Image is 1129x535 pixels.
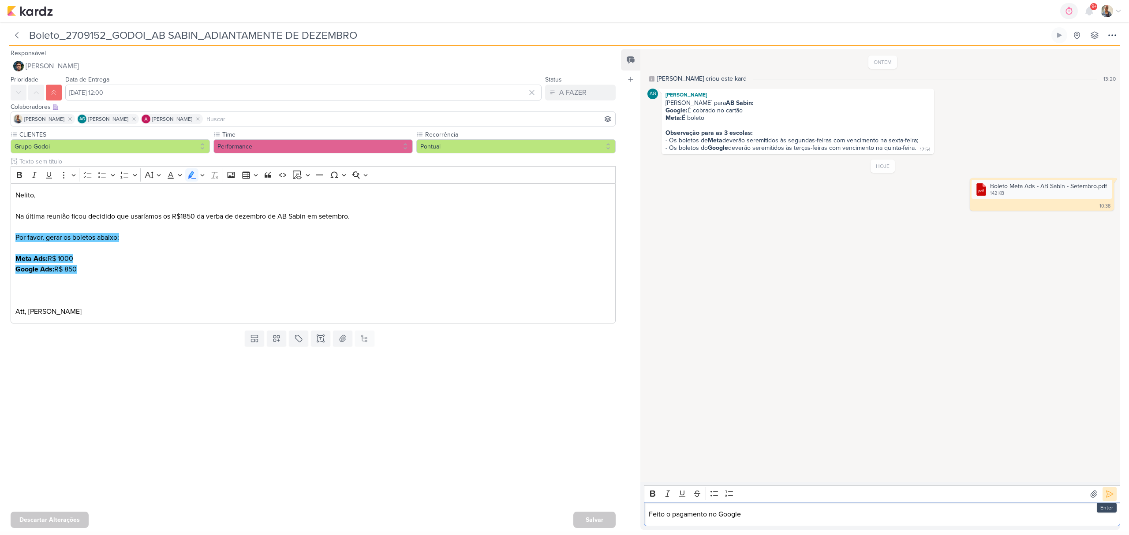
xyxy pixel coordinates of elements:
[990,190,1107,197] div: 142 KB
[559,87,587,98] div: A FAZER
[152,115,192,123] span: [PERSON_NAME]
[26,61,79,71] span: [PERSON_NAME]
[972,180,1112,199] div: Boleto Meta Ads - AB Sabin - Setembro.pdf
[650,92,656,97] p: AG
[26,27,1050,43] input: Kard Sem Título
[11,166,616,183] div: Editor toolbar
[142,115,150,123] img: Alessandra Gomes
[15,190,611,201] p: Nelito,
[15,306,611,317] p: Att, [PERSON_NAME]
[18,157,616,166] input: Texto sem título
[11,139,210,153] button: Grupo Godoi
[88,115,128,123] span: [PERSON_NAME]
[644,485,1120,502] div: Editor toolbar
[1097,503,1117,513] div: Enter
[65,76,109,83] label: Data de Entrega
[1092,3,1096,10] span: 9+
[416,139,616,153] button: Pontual
[15,233,119,242] mark: Por favor, gerar os boletos abaixo:
[11,49,46,57] label: Responsável
[11,183,616,324] div: Editor editing area: main
[13,61,24,71] img: Nelito Junior
[920,146,931,153] div: 17:54
[15,265,77,274] mark: R$ 850
[15,265,54,274] strong: Google Ads:
[665,129,753,137] strong: Observação para as 3 escolas:
[665,114,682,122] strong: Meta:
[15,254,48,263] strong: Meta Ads:
[1099,203,1110,210] div: 10:38
[19,130,210,139] label: CLIENTES
[15,254,73,263] mark: R$ 1000
[1103,75,1116,83] div: 13:20
[647,89,658,99] div: Aline Gimenez Graciano
[708,137,722,144] strong: Meta
[205,114,613,124] input: Buscar
[11,76,38,83] label: Prioridade
[726,99,754,107] strong: AB Sabin:
[665,107,688,114] strong: Google:
[649,509,1116,520] p: Feito o pagamento no Google
[11,102,616,111] div: Colaboradores
[545,85,616,100] button: A FAZER
[1101,5,1113,17] img: Iara Santos
[644,502,1120,526] div: Editor editing area: main
[424,130,616,139] label: Recorrência
[213,139,413,153] button: Performance
[11,58,616,74] button: [PERSON_NAME]
[14,115,22,123] img: Iara Santos
[221,130,413,139] label: Time
[1056,32,1063,39] div: Ligar relógio
[663,90,932,99] div: [PERSON_NAME]
[79,117,85,122] p: AG
[657,74,747,83] div: [PERSON_NAME] criou este kard
[15,211,611,253] p: Na última reunião ficou decidido que usaríamos os R$1850 da verba de dezembro de AB Sabin em sete...
[7,6,53,16] img: kardz.app
[78,115,86,123] div: Aline Gimenez Graciano
[990,182,1107,191] div: Boleto Meta Ads - AB Sabin - Setembro.pdf
[545,76,562,83] label: Status
[708,144,728,152] strong: Google
[665,99,918,152] div: [PERSON_NAME] para É cobrado no cartão É boleto - Os boletos de deverão seremitidos às segundas-f...
[24,115,64,123] span: [PERSON_NAME]
[65,85,542,100] input: Select a date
